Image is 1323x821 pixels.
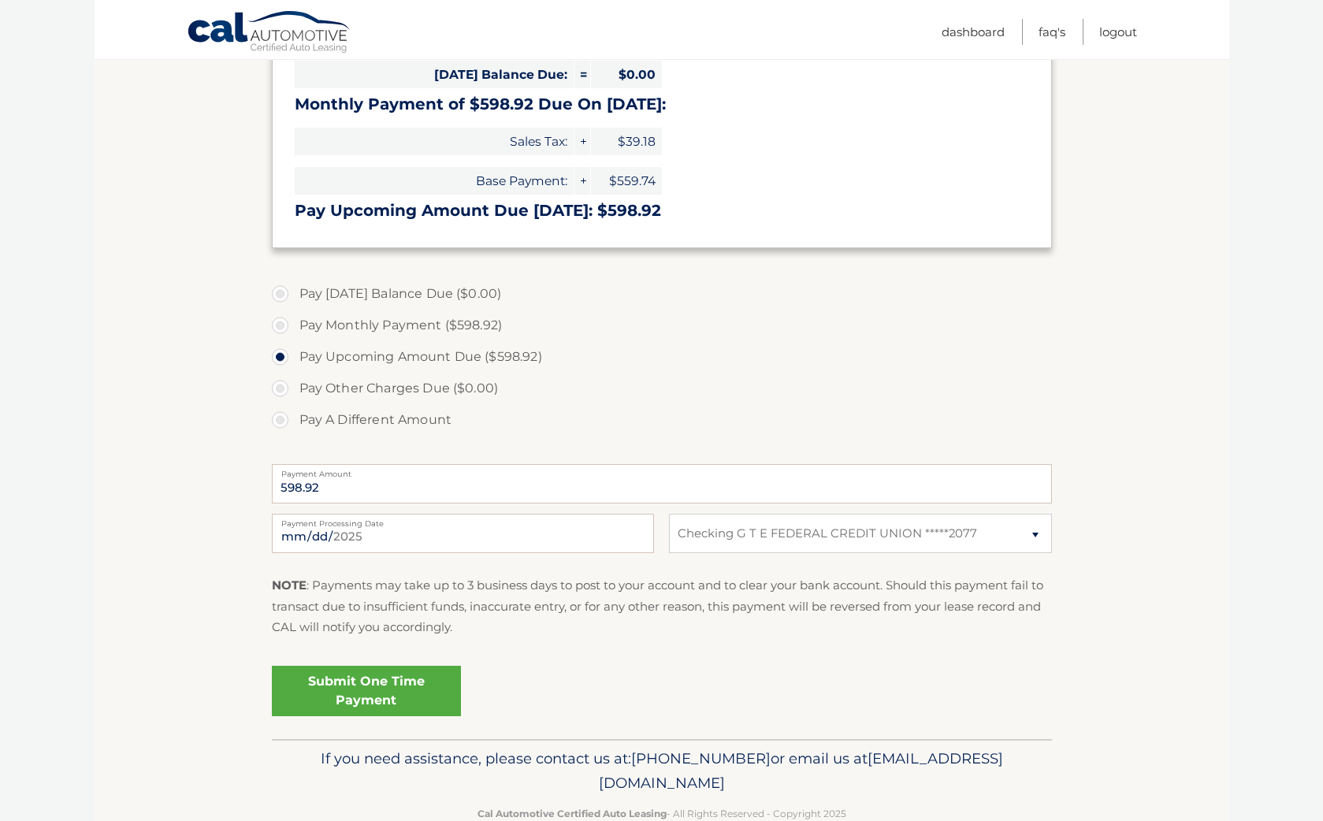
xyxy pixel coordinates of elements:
span: + [574,128,590,155]
label: Pay A Different Amount [272,404,1052,436]
span: [DATE] Balance Due: [295,61,574,88]
label: Payment Amount [272,464,1052,477]
input: Payment Date [272,514,654,553]
strong: Cal Automotive Certified Auto Leasing [478,808,667,819]
a: Submit One Time Payment [272,666,461,716]
h3: Monthly Payment of $598.92 Due On [DATE]: [295,95,1029,114]
input: Payment Amount [272,464,1052,503]
label: Payment Processing Date [272,514,654,526]
span: Base Payment: [295,167,574,195]
label: Pay Upcoming Amount Due ($598.92) [272,341,1052,373]
span: $559.74 [591,167,662,195]
a: FAQ's [1039,19,1065,45]
span: [PHONE_NUMBER] [631,749,771,767]
span: $0.00 [591,61,662,88]
label: Pay Other Charges Due ($0.00) [272,373,1052,404]
label: Pay Monthly Payment ($598.92) [272,310,1052,341]
strong: NOTE [272,578,307,593]
p: If you need assistance, please contact us at: or email us at [282,746,1042,797]
p: : Payments may take up to 3 business days to post to your account and to clear your bank account.... [272,575,1052,637]
a: Cal Automotive [187,10,352,56]
span: Sales Tax: [295,128,574,155]
a: Logout [1099,19,1137,45]
h3: Pay Upcoming Amount Due [DATE]: $598.92 [295,201,1029,221]
a: Dashboard [942,19,1005,45]
span: $39.18 [591,128,662,155]
span: = [574,61,590,88]
span: + [574,167,590,195]
label: Pay [DATE] Balance Due ($0.00) [272,278,1052,310]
